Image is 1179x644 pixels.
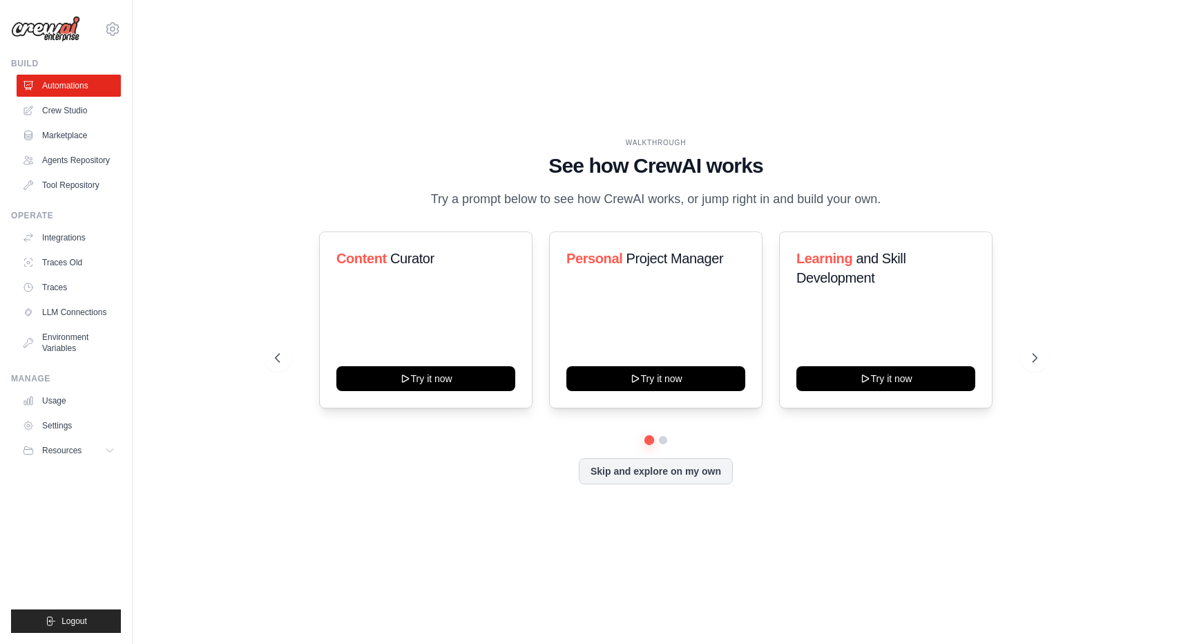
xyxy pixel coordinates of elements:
[796,251,852,266] span: Learning
[390,251,434,266] span: Curator
[566,251,622,266] span: Personal
[17,252,121,274] a: Traces Old
[61,616,87,627] span: Logout
[11,373,121,384] div: Manage
[17,124,121,146] a: Marketplace
[42,445,82,456] span: Resources
[626,251,723,266] span: Project Manager
[17,100,121,122] a: Crew Studio
[11,58,121,69] div: Build
[17,75,121,97] a: Automations
[11,210,121,221] div: Operate
[11,609,121,633] button: Logout
[566,366,745,391] button: Try it now
[17,276,121,299] a: Traces
[796,366,975,391] button: Try it now
[17,415,121,437] a: Settings
[17,227,121,249] a: Integrations
[579,458,733,484] button: Skip and explore on my own
[17,326,121,359] a: Environment Variables
[336,251,387,266] span: Content
[17,301,121,323] a: LLM Connections
[17,439,121,462] button: Resources
[17,390,121,412] a: Usage
[11,16,80,42] img: Logo
[275,153,1037,178] h1: See how CrewAI works
[336,366,515,391] button: Try it now
[17,149,121,171] a: Agents Repository
[424,189,888,209] p: Try a prompt below to see how CrewAI works, or jump right in and build your own.
[17,174,121,196] a: Tool Repository
[275,138,1037,148] div: WALKTHROUGH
